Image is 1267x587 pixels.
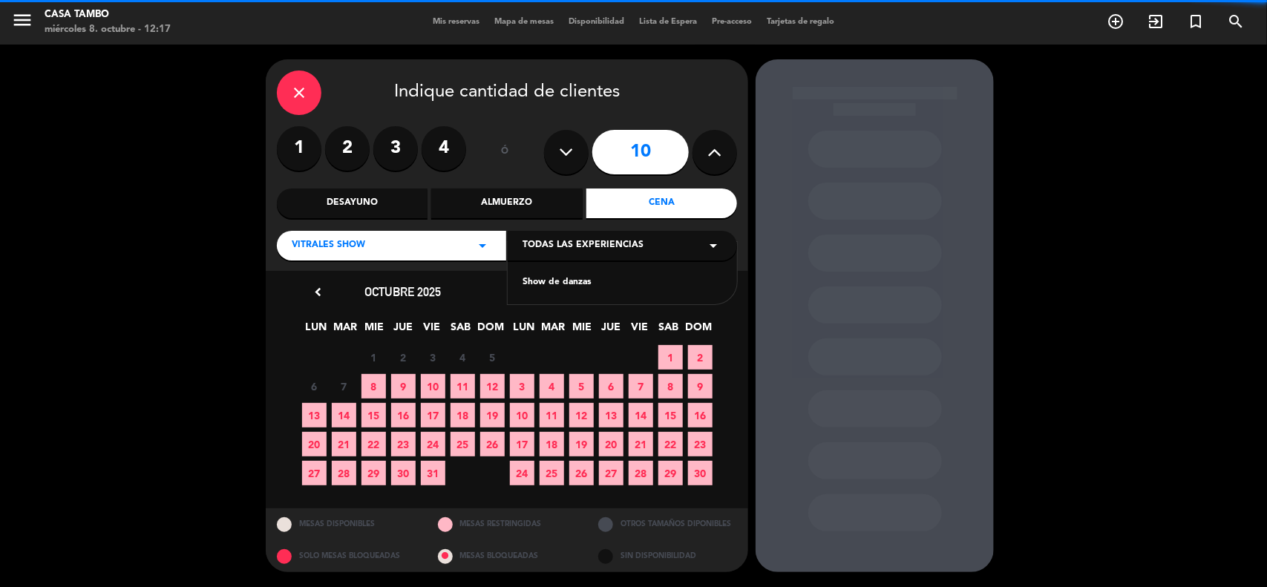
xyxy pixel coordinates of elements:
[266,540,427,572] div: SOLO MESAS BLOQUEADAS
[658,432,683,456] span: 22
[586,188,737,218] div: Cena
[451,403,475,427] span: 18
[688,403,713,427] span: 16
[421,403,445,427] span: 17
[365,284,442,299] span: octubre 2025
[391,461,416,485] span: 30
[487,18,561,26] span: Mapa de mesas
[277,70,737,115] div: Indique cantidad de clientes
[599,461,623,485] span: 27
[599,318,623,343] span: JUE
[599,374,623,399] span: 6
[658,461,683,485] span: 29
[362,318,387,343] span: MIE
[391,374,416,399] span: 9
[688,461,713,485] span: 30
[361,461,386,485] span: 29
[688,432,713,456] span: 23
[421,345,445,370] span: 3
[629,374,653,399] span: 7
[632,18,704,26] span: Lista de Espera
[332,432,356,456] span: 21
[391,345,416,370] span: 2
[451,345,475,370] span: 4
[569,432,594,456] span: 19
[657,318,681,343] span: SAB
[704,237,722,255] i: arrow_drop_down
[277,188,428,218] div: Desayuno
[569,403,594,427] span: 12
[569,461,594,485] span: 26
[45,7,171,22] div: Casa Tambo
[480,432,505,456] span: 26
[451,432,475,456] span: 25
[523,275,722,290] div: Show de danzas
[449,318,474,343] span: SAB
[45,22,171,37] div: miércoles 8. octubre - 12:17
[599,403,623,427] span: 13
[658,374,683,399] span: 8
[391,432,416,456] span: 23
[11,9,33,36] button: menu
[373,126,418,171] label: 3
[510,374,534,399] span: 3
[391,318,416,343] span: JUE
[480,374,505,399] span: 12
[310,284,326,300] i: chevron_left
[480,345,505,370] span: 5
[302,461,327,485] span: 27
[688,345,713,370] span: 2
[421,374,445,399] span: 10
[510,461,534,485] span: 24
[292,238,365,253] span: Vitrales Show
[759,18,842,26] span: Tarjetas de regalo
[333,318,358,343] span: MAR
[266,508,427,540] div: MESAS DISPONIBLES
[478,318,502,343] span: DOM
[512,318,537,343] span: LUN
[361,403,386,427] span: 15
[1227,13,1245,30] i: search
[332,374,356,399] span: 7
[304,318,329,343] span: LUN
[302,374,327,399] span: 6
[11,9,33,31] i: menu
[302,403,327,427] span: 13
[325,126,370,171] label: 2
[561,18,632,26] span: Disponibilidad
[420,318,445,343] span: VIE
[421,461,445,485] span: 31
[277,126,321,171] label: 1
[540,461,564,485] span: 25
[421,432,445,456] span: 24
[541,318,566,343] span: MAR
[302,432,327,456] span: 20
[629,432,653,456] span: 21
[427,508,588,540] div: MESAS RESTRINGIDAS
[332,403,356,427] span: 14
[391,403,416,427] span: 16
[629,461,653,485] span: 28
[481,126,529,178] div: ó
[427,540,588,572] div: MESAS BLOQUEADAS
[658,403,683,427] span: 15
[480,403,505,427] span: 19
[361,374,386,399] span: 8
[629,403,653,427] span: 14
[510,432,534,456] span: 17
[569,374,594,399] span: 5
[686,318,710,343] span: DOM
[570,318,595,343] span: MIE
[704,18,759,26] span: Pre-acceso
[474,237,491,255] i: arrow_drop_down
[425,18,487,26] span: Mis reservas
[658,345,683,370] span: 1
[451,374,475,399] span: 11
[1107,13,1124,30] i: add_circle_outline
[688,374,713,399] span: 9
[510,403,534,427] span: 10
[1147,13,1165,30] i: exit_to_app
[523,238,644,253] span: Todas las experiencias
[1187,13,1205,30] i: turned_in_not
[290,84,308,102] i: close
